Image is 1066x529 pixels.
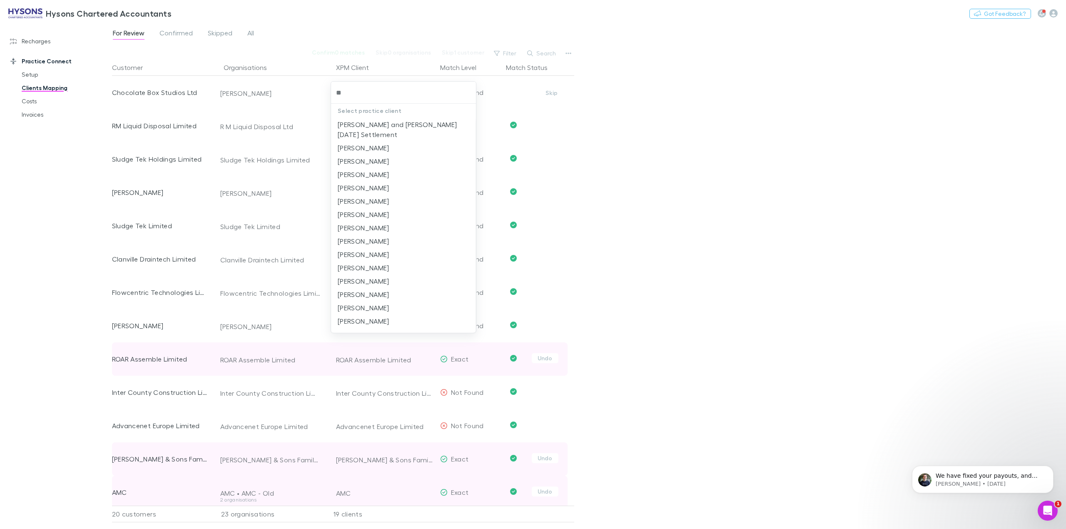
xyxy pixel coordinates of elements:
li: [PERSON_NAME] [331,261,476,274]
li: [PERSON_NAME] [331,274,476,288]
li: [PERSON_NAME] and [PERSON_NAME] [DATE] Settlement [331,118,476,141]
li: [PERSON_NAME] [331,208,476,221]
li: [PERSON_NAME] [331,168,476,181]
li: [PERSON_NAME] [331,288,476,301]
li: [PERSON_NAME] [331,155,476,168]
li: [PERSON_NAME] [331,248,476,261]
li: [PERSON_NAME] [331,235,476,248]
li: [PERSON_NAME] [331,314,476,328]
li: [PERSON_NAME] [331,301,476,314]
span: 1 [1055,501,1061,507]
li: [PERSON_NAME] [331,181,476,195]
p: Message from Alex, sent 1w ago [36,32,144,40]
li: [PERSON_NAME] [331,141,476,155]
iframe: Intercom notifications message [899,448,1066,507]
iframe: Intercom live chat [1038,501,1058,521]
p: Select practice client [331,104,476,118]
li: [PERSON_NAME] [331,195,476,208]
li: [PERSON_NAME] [331,328,476,341]
span: We have fixed your payouts, and they are now reconciled. Thank you for your patience. I will clos... [36,24,140,72]
li: [PERSON_NAME] [331,221,476,235]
